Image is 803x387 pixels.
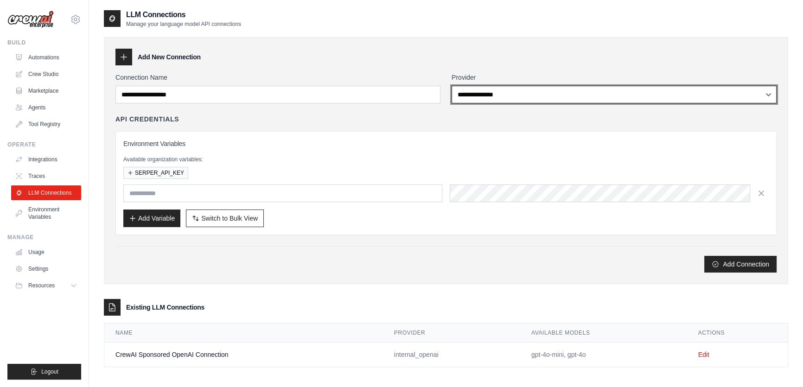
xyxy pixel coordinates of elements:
[11,50,81,65] a: Automations
[704,256,777,273] button: Add Connection
[11,83,81,98] a: Marketplace
[11,278,81,293] button: Resources
[104,343,383,367] td: CrewAI Sponsored OpenAI Connection
[383,343,520,367] td: internal_openai
[28,282,55,289] span: Resources
[11,67,81,82] a: Crew Studio
[7,364,81,380] button: Logout
[11,202,81,224] a: Environment Variables
[520,343,687,367] td: gpt-4o-mini, gpt-4o
[11,245,81,260] a: Usage
[11,117,81,132] a: Tool Registry
[687,324,788,343] th: Actions
[383,324,520,343] th: Provider
[115,73,440,82] label: Connection Name
[698,351,709,358] a: Edit
[123,156,769,163] p: Available organization variables:
[126,20,241,28] p: Manage your language model API connections
[11,261,81,276] a: Settings
[11,169,81,184] a: Traces
[452,73,777,82] label: Provider
[7,234,81,241] div: Manage
[520,324,687,343] th: Available Models
[11,185,81,200] a: LLM Connections
[7,11,54,28] img: Logo
[201,214,258,223] span: Switch to Bulk View
[7,141,81,148] div: Operate
[126,303,204,312] h3: Existing LLM Connections
[138,52,201,62] h3: Add New Connection
[11,100,81,115] a: Agents
[11,152,81,167] a: Integrations
[123,139,769,148] h3: Environment Variables
[41,368,58,375] span: Logout
[126,9,241,20] h2: LLM Connections
[186,209,264,227] button: Switch to Bulk View
[123,209,180,227] button: Add Variable
[115,114,179,124] h4: API Credentials
[7,39,81,46] div: Build
[123,167,188,179] button: SERPER_API_KEY
[104,324,383,343] th: Name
